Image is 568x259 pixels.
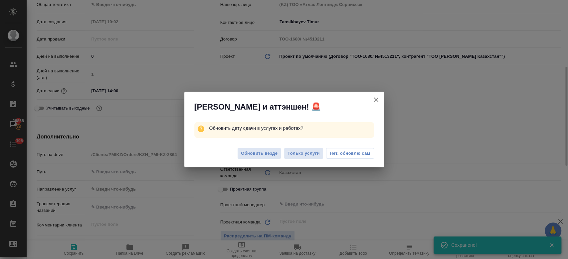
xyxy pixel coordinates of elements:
[241,150,278,157] span: Обновить везде
[330,150,370,157] span: Нет, обновлю сам
[209,122,374,134] p: Обновить дату сдачи в услугах и работах?
[237,148,281,159] button: Обновить везде
[287,150,320,157] span: Только услуги
[326,148,374,159] button: Нет, обновлю сам
[284,148,323,159] button: Только услуги
[194,102,321,112] span: [PERSON_NAME] и аттэншен! 🚨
